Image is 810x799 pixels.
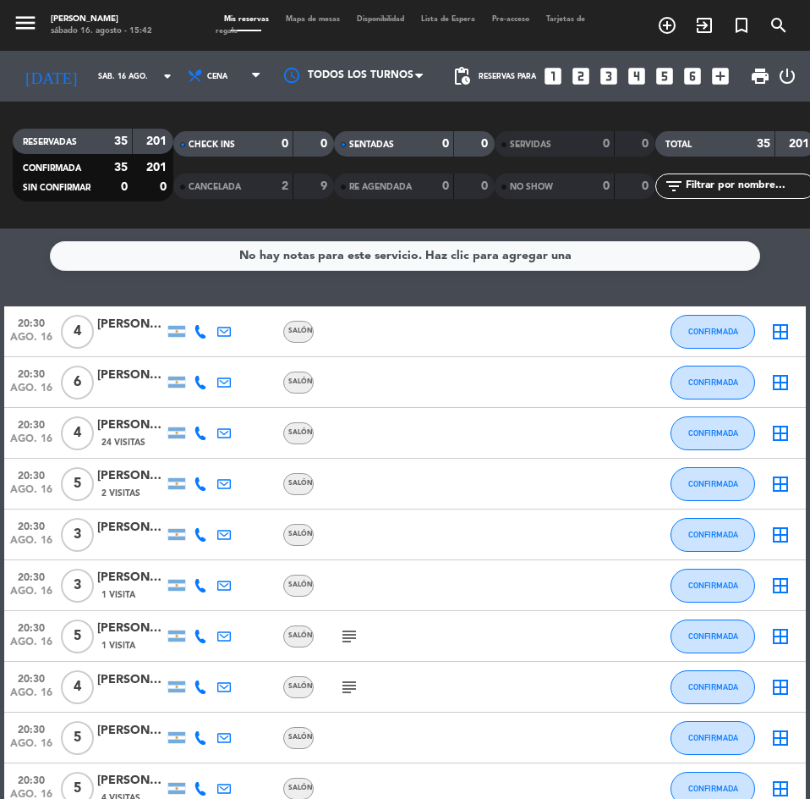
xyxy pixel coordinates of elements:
strong: 0 [603,180,610,192]
strong: 35 [114,135,128,147]
span: 20:30 [10,769,52,789]
span: ago. 16 [10,738,52,758]
i: add_box [709,65,731,87]
span: 5 [61,620,94,653]
span: Salón [288,734,313,741]
span: 4 [61,416,94,450]
span: ago. 16 [10,586,52,605]
span: Salón [288,328,313,334]
span: 4 [61,315,94,349]
i: arrow_drop_down [157,66,178,86]
span: ago. 16 [10,484,52,504]
span: Salón [288,531,313,537]
span: Tarjetas de regalo [216,15,585,35]
span: 20:30 [10,617,52,636]
span: ago. 16 [10,687,52,707]
span: CONFIRMADA [688,581,738,590]
div: [PERSON_NAME] [97,721,165,741]
i: border_all [770,372,791,393]
strong: 0 [160,181,170,193]
i: border_all [770,322,791,342]
i: [DATE] [13,59,90,92]
span: RE AGENDADA [349,183,412,191]
span: 3 [61,518,94,552]
span: SERVIDAS [510,141,551,149]
span: CONFIRMADA [688,784,738,793]
span: Disponibilidad [348,15,413,23]
button: CONFIRMADA [670,366,755,399]
div: [PERSON_NAME] [97,619,165,638]
span: Cena [207,72,227,81]
span: 20:30 [10,515,52,535]
strong: 0 [603,138,610,150]
i: looks_3 [598,65,620,87]
strong: 201 [146,162,170,174]
span: Salón [288,581,313,588]
span: ago. 16 [10,636,52,656]
span: 20:30 [10,465,52,484]
i: looks_two [570,65,592,87]
i: border_all [770,525,791,545]
i: border_all [770,779,791,799]
strong: 0 [442,138,449,150]
span: 20:30 [10,363,52,383]
strong: 0 [481,180,491,192]
span: 6 [61,366,94,399]
button: CONFIRMADA [670,315,755,349]
span: CHECK INS [189,141,235,149]
i: border_all [770,626,791,647]
span: 2 Visitas [101,487,140,500]
strong: 0 [642,180,652,192]
span: NO SHOW [510,183,553,191]
span: Reservas para [479,72,536,81]
strong: 0 [481,138,491,150]
i: border_all [770,474,791,494]
span: 20:30 [10,566,52,586]
i: looks_5 [654,65,676,87]
div: [PERSON_NAME] [97,771,165,791]
strong: 9 [320,180,331,192]
strong: 0 [642,138,652,150]
i: looks_one [542,65,564,87]
span: Salón [288,683,313,690]
span: 20:30 [10,668,52,687]
div: [PERSON_NAME] [97,366,165,385]
span: CONFIRMADA [688,682,738,692]
span: 5 [61,721,94,755]
div: [PERSON_NAME] [97,568,165,587]
span: CONFIRMADA [688,327,738,336]
span: Salón [288,378,313,385]
div: [PERSON_NAME] [51,14,152,25]
i: subject [339,626,359,647]
i: add_circle_outline [657,15,677,36]
i: border_all [770,423,791,444]
span: TOTAL [665,141,692,149]
span: 24 Visitas [101,436,145,449]
i: power_settings_new [777,66,797,86]
button: CONFIRMADA [670,569,755,603]
button: CONFIRMADA [670,670,755,704]
strong: 0 [442,180,449,192]
i: border_all [770,728,791,748]
div: [PERSON_NAME] [97,416,165,435]
span: Lista de Espera [413,15,484,23]
span: Mapa de mesas [277,15,348,23]
span: CONFIRMADA [688,428,738,438]
span: 20:30 [10,312,52,332]
button: CONFIRMADA [670,518,755,552]
span: Pre-acceso [484,15,538,23]
span: 20:30 [10,719,52,738]
i: turned_in_not [731,15,752,36]
span: ago. 16 [10,383,52,402]
span: Salón [288,429,313,436]
span: CONFIRMADA [23,164,81,173]
div: [PERSON_NAME] [97,315,165,334]
i: looks_6 [681,65,703,87]
span: print [750,66,770,86]
span: Salón [288,480,313,487]
strong: 0 [121,181,128,193]
span: SIN CONFIRMAR [23,184,90,192]
button: CONFIRMADA [670,620,755,653]
div: [PERSON_NAME] [97,466,165,486]
span: 4 [61,670,94,704]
